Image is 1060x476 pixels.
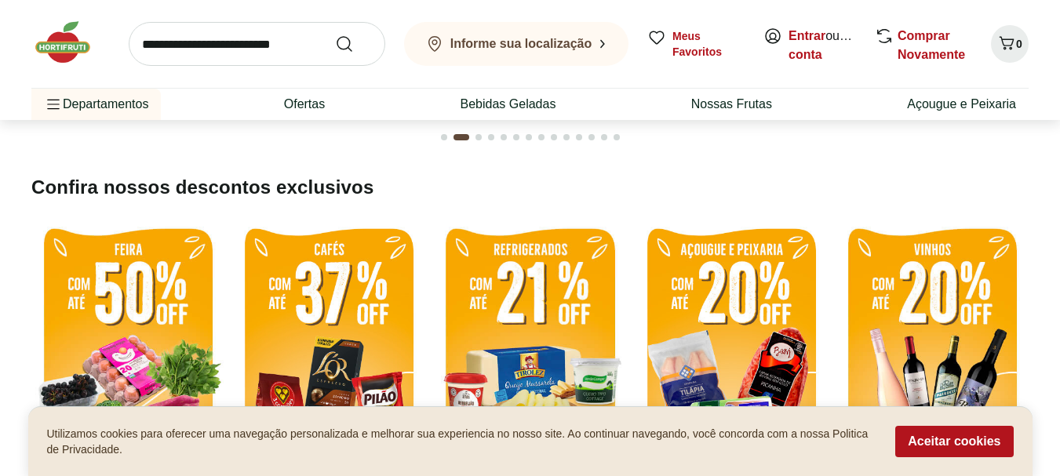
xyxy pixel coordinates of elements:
[497,118,510,156] button: Go to page 5 from fs-carousel
[44,85,63,123] button: Menu
[789,27,858,64] span: ou
[598,118,610,156] button: Go to page 13 from fs-carousel
[610,118,623,156] button: Go to page 14 from fs-carousel
[404,22,628,66] button: Informe sua localização
[895,426,1013,457] button: Aceitar cookies
[672,28,745,60] span: Meus Favoritos
[907,95,1016,114] a: Açougue e Peixaria
[450,37,592,50] b: Informe sua localização
[284,95,325,114] a: Ofertas
[789,29,825,42] a: Entrar
[691,95,772,114] a: Nossas Frutas
[472,118,485,156] button: Go to page 3 from fs-carousel
[485,118,497,156] button: Go to page 4 from fs-carousel
[523,118,535,156] button: Go to page 7 from fs-carousel
[573,118,585,156] button: Go to page 11 from fs-carousel
[450,118,472,156] button: Current page from fs-carousel
[461,95,556,114] a: Bebidas Geladas
[1016,38,1022,50] span: 0
[31,175,1029,200] h2: Confira nossos descontos exclusivos
[898,29,965,61] a: Comprar Novamente
[535,118,548,156] button: Go to page 8 from fs-carousel
[44,85,148,123] span: Departamentos
[510,118,523,156] button: Go to page 6 from fs-carousel
[647,28,745,60] a: Meus Favoritos
[991,25,1029,63] button: Carrinho
[335,35,373,53] button: Submit Search
[560,118,573,156] button: Go to page 10 from fs-carousel
[129,22,385,66] input: search
[438,118,450,156] button: Go to page 1 from fs-carousel
[31,19,110,66] img: Hortifruti
[47,426,877,457] p: Utilizamos cookies para oferecer uma navegação personalizada e melhorar sua experiencia no nosso ...
[585,118,598,156] button: Go to page 12 from fs-carousel
[548,118,560,156] button: Go to page 9 from fs-carousel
